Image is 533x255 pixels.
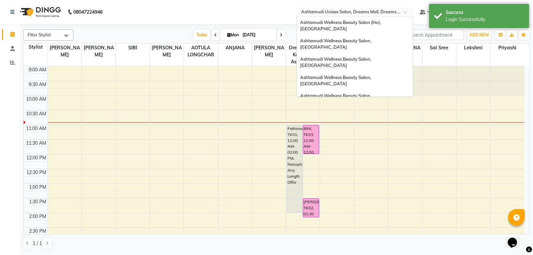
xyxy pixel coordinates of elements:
[456,44,490,52] span: Lekshmi
[28,228,48,235] div: 2:30 PM
[300,75,372,87] span: Ashtamudi Wellness Beauty Salon, [GEOGRAPHIC_DATA]
[73,3,103,21] b: 08047224946
[422,44,456,52] span: Sai sree
[116,44,150,52] span: SIBI
[194,30,210,40] span: Today
[446,16,524,23] div: Login Successfully.
[27,66,48,73] div: 9:00 AM
[296,16,413,97] ng-dropdown-panel: Options list
[300,20,382,32] span: Ashtamudi Wellness Beauty Salon (Ho), [GEOGRAPHIC_DATA]
[17,3,63,21] img: logo
[24,44,48,51] div: Stylist
[300,38,372,50] span: Ashtamudi Wellness Beauty Salon, [GEOGRAPHIC_DATA]
[150,44,184,59] span: [PERSON_NAME]
[505,228,526,248] iframe: chat widget
[490,44,524,52] span: Priyashi
[446,9,524,16] div: Success
[25,169,48,176] div: 12:30 PM
[25,96,48,103] div: 10:00 AM
[287,125,302,212] div: Fathima, TK01, 11:00 AM-02:00 PM, Nanoplastia Any Length Offer
[241,30,274,40] input: 2025-09-01
[28,32,51,37] span: Filter Stylist
[25,125,48,132] div: 11:00 AM
[28,213,48,220] div: 2:00 PM
[33,240,42,247] span: 1 / 1
[303,125,318,154] div: BINI, TK03, 11:00 AM-12:00 PM, Pearl Facial
[28,184,48,191] div: 1:00 PM
[218,44,252,52] span: ANJANA
[27,81,48,88] div: 9:30 AM
[469,32,489,37] span: ADD NEW
[405,30,464,40] input: Search Appointment
[300,93,372,105] span: Ashtamudi Wellness Beauty Salon, [GEOGRAPHIC_DATA]
[25,110,48,117] div: 10:30 AM
[48,44,82,59] span: [PERSON_NAME]
[184,44,218,59] span: AOTULA LONGCHAR
[252,44,286,59] span: [PERSON_NAME]
[468,30,491,40] button: ADD NEW
[25,140,48,147] div: 11:30 AM
[25,154,48,161] div: 12:00 PM
[226,32,241,37] span: Mon
[303,199,318,217] div: [PERSON_NAME], TK02, 01:30 PM-02:10 PM, Normal Hair Cut
[300,56,372,68] span: Ashtamudi Wellness Beauty Salon, [GEOGRAPHIC_DATA]
[82,44,116,59] span: [PERSON_NAME]
[28,198,48,205] div: 1:30 PM
[286,44,320,66] span: Dreams Mall Kottiyam Ashtamudi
